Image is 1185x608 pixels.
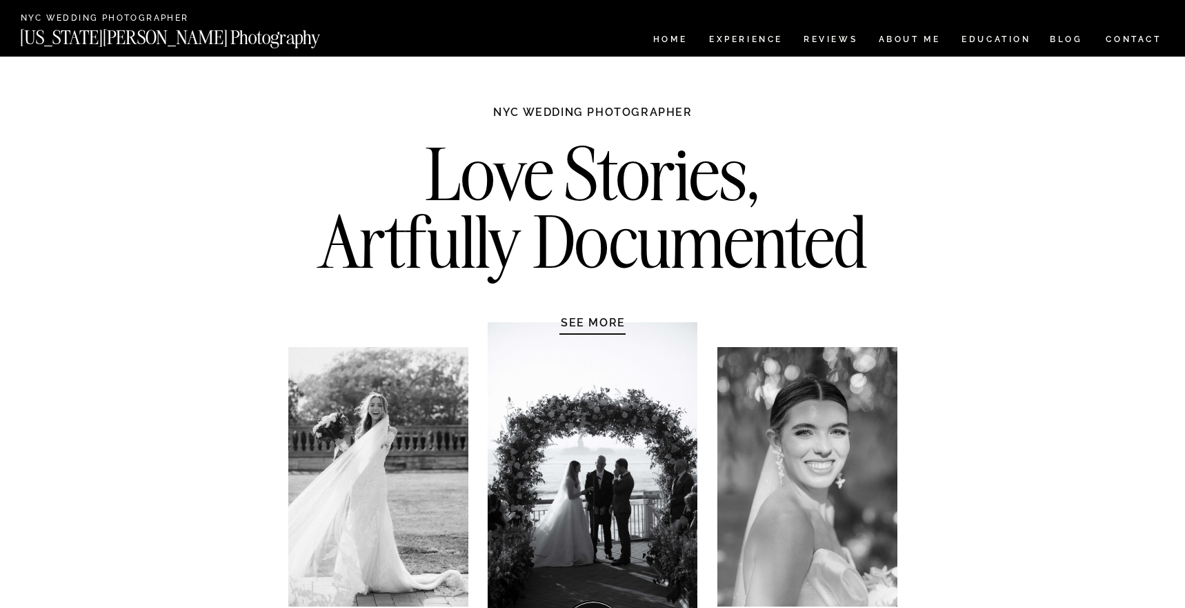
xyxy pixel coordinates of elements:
a: NYC Wedding Photographer [21,14,228,24]
a: [US_STATE][PERSON_NAME] Photography [20,28,366,40]
a: BLOG [1050,35,1083,47]
h1: NYC WEDDING PHOTOGRAPHER [464,105,722,133]
a: Experience [709,35,781,47]
a: SEE MORE [528,315,659,329]
a: REVIEWS [804,35,855,47]
a: EDUCATION [960,35,1033,47]
a: HOME [650,35,690,47]
h2: Love Stories, Artfully Documented [303,140,882,285]
a: CONTACT [1105,32,1162,47]
a: ABOUT ME [878,35,941,47]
